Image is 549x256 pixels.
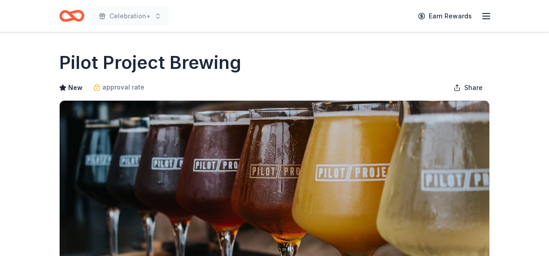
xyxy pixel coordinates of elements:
span: Celebration+ [109,11,151,21]
a: Home [59,5,84,26]
span: approval rate [102,82,144,93]
h1: Pilot Project Brewing [59,50,241,75]
a: Earn Rewards [413,8,477,24]
button: Share [446,79,490,97]
span: Share [464,82,483,93]
span: New [68,82,83,93]
a: approval rate [93,82,144,93]
button: Celebration+ [91,7,169,25]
